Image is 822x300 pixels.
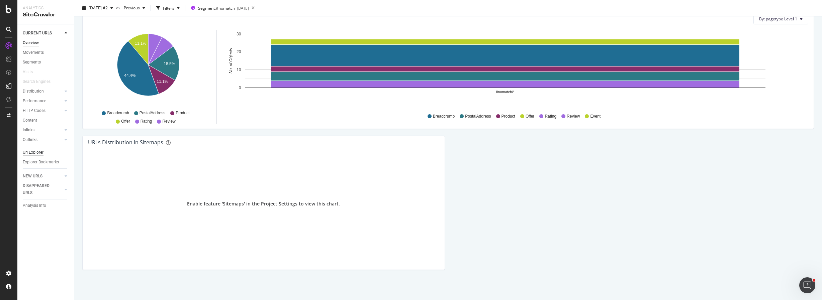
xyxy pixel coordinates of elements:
[141,119,152,124] span: Rating
[23,117,69,124] a: Content
[229,48,233,73] text: No. of Objects
[157,79,168,84] text: 11.1%
[23,49,44,56] div: Movements
[163,5,174,11] div: Filters
[23,59,41,66] div: Segments
[116,4,121,10] span: vs
[526,114,534,119] span: Offer
[567,114,580,119] span: Review
[162,119,175,124] span: Review
[799,277,815,293] iframe: Intercom live chat
[23,49,69,56] a: Movements
[23,39,39,46] div: Overview
[23,98,46,105] div: Performance
[23,159,69,166] a: Explorer Bookmarks
[23,68,33,76] div: Visits
[23,68,39,76] a: Visits
[187,200,340,207] div: Enable feature 'Sitemaps' in the Project Settings to view this chart.
[23,136,37,143] div: Outlinks
[501,114,515,119] span: Product
[23,173,63,180] a: NEW URLS
[90,30,207,107] svg: A chart.
[23,107,45,114] div: HTTP Codes
[121,119,130,124] span: Offer
[23,149,43,156] div: Url Explorer
[23,11,69,19] div: SiteCrawler
[23,136,63,143] a: Outlinks
[121,3,148,13] button: Previous
[23,88,63,95] a: Distribution
[759,16,797,22] span: By: pagetype Level 1
[496,90,515,94] text: #nomatch/*
[188,3,249,13] button: Segment:#nomatch[DATE]
[23,117,37,124] div: Content
[239,86,241,90] text: 0
[590,114,601,119] span: Event
[753,14,808,24] button: By: pagetype Level 1
[23,78,51,85] div: Search Engines
[135,41,146,46] text: 11.1%
[225,30,803,107] svg: A chart.
[89,5,108,11] span: 2025 Oct. 10th #2
[121,5,140,11] span: Previous
[198,5,235,11] span: Segment: #nomatch
[164,61,175,66] text: 18.5%
[23,202,69,209] a: Analysis Info
[23,78,57,85] a: Search Engines
[154,3,182,13] button: Filters
[465,114,491,119] span: PostalAddress
[107,110,129,116] span: Breadcrumb
[237,32,241,36] text: 30
[23,127,34,134] div: Inlinks
[23,159,59,166] div: Explorer Bookmarks
[23,39,69,46] a: Overview
[124,73,135,78] text: 44.4%
[88,139,163,146] div: URLs Distribution in Sitemaps
[433,114,455,119] span: Breadcrumb
[23,5,69,11] div: Analytics
[23,182,57,196] div: DISAPPEARED URLS
[237,67,241,72] text: 10
[23,30,63,37] a: CURRENT URLS
[545,114,556,119] span: Rating
[23,98,63,105] a: Performance
[23,173,42,180] div: NEW URLS
[23,107,63,114] a: HTTP Codes
[23,202,46,209] div: Analysis Info
[23,127,63,134] a: Inlinks
[237,5,249,11] div: [DATE]
[140,110,165,116] span: PostalAddress
[80,3,116,13] button: [DATE] #2
[23,59,69,66] a: Segments
[23,30,52,37] div: CURRENT URLS
[23,149,69,156] a: Url Explorer
[176,110,189,116] span: Product
[23,182,63,196] a: DISAPPEARED URLS
[23,88,44,95] div: Distribution
[237,49,241,54] text: 20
